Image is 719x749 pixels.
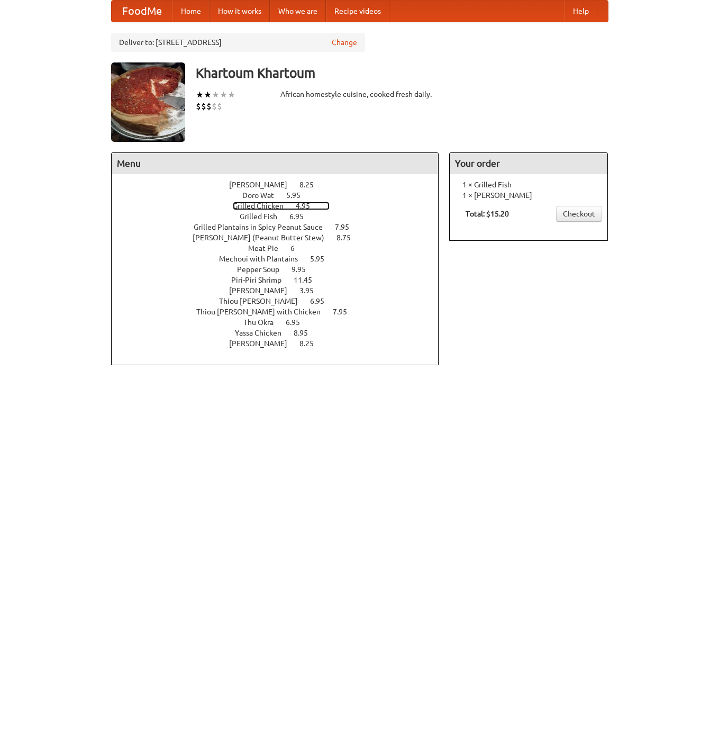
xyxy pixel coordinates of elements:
[299,181,324,189] span: 8.25
[233,202,294,210] span: Grilled Chicken
[292,265,316,274] span: 9.95
[193,233,335,242] span: [PERSON_NAME] (Peanut Butter Stew)
[111,62,185,142] img: angular.jpg
[206,101,212,112] li: $
[217,101,222,112] li: $
[229,181,333,189] a: [PERSON_NAME] 8.25
[196,101,201,112] li: $
[219,255,344,263] a: Mechoui with Plantains 5.95
[240,212,288,221] span: Grilled Fish
[204,89,212,101] li: ★
[231,276,332,284] a: Piri-Piri Shrimp 11.45
[248,244,289,252] span: Meat Pie
[565,1,597,22] a: Help
[248,244,314,252] a: Meat Pie 6
[326,1,389,22] a: Recipe videos
[212,101,217,112] li: $
[229,181,298,189] span: [PERSON_NAME]
[286,191,311,200] span: 5.95
[310,255,335,263] span: 5.95
[332,37,357,48] a: Change
[242,191,320,200] a: Doro Wat 5.95
[556,206,602,222] a: Checkout
[196,62,608,84] h3: Khartoum Khartoum
[212,89,220,101] li: ★
[242,191,285,200] span: Doro Wat
[237,265,290,274] span: Pepper Soup
[335,223,360,231] span: 7.95
[111,33,365,52] div: Deliver to: [STREET_ADDRESS]
[336,233,361,242] span: 8.75
[294,276,323,284] span: 11.45
[227,89,235,101] li: ★
[172,1,210,22] a: Home
[310,297,335,305] span: 6.95
[201,101,206,112] li: $
[112,153,439,174] h4: Menu
[196,308,331,316] span: Thiou [PERSON_NAME] with Chicken
[466,210,509,218] b: Total: $15.20
[229,286,333,295] a: [PERSON_NAME] 3.95
[240,212,323,221] a: Grilled Fish 6.95
[235,329,327,337] a: Yassa Chicken 8.95
[194,223,369,231] a: Grilled Plantains in Spicy Peanut Sauce 7.95
[220,89,227,101] li: ★
[219,255,308,263] span: Mechoui with Plantains
[270,1,326,22] a: Who we are
[455,179,602,190] li: 1 × Grilled Fish
[294,329,318,337] span: 8.95
[289,212,314,221] span: 6.95
[196,308,367,316] a: Thiou [PERSON_NAME] with Chicken 7.95
[296,202,321,210] span: 4.95
[229,286,298,295] span: [PERSON_NAME]
[194,223,333,231] span: Grilled Plantains in Spicy Peanut Sauce
[286,318,311,327] span: 6.95
[243,318,320,327] a: Thu Okra 6.95
[112,1,172,22] a: FoodMe
[229,339,298,348] span: [PERSON_NAME]
[299,286,324,295] span: 3.95
[237,265,325,274] a: Pepper Soup 9.95
[193,233,370,242] a: [PERSON_NAME] (Peanut Butter Stew) 8.75
[299,339,324,348] span: 8.25
[235,329,292,337] span: Yassa Chicken
[290,244,305,252] span: 6
[450,153,607,174] h4: Your order
[243,318,284,327] span: Thu Okra
[233,202,330,210] a: Grilled Chicken 4.95
[219,297,308,305] span: Thiou [PERSON_NAME]
[219,297,344,305] a: Thiou [PERSON_NAME] 6.95
[210,1,270,22] a: How it works
[280,89,439,100] div: African homestyle cuisine, cooked fresh daily.
[333,308,358,316] span: 7.95
[229,339,333,348] a: [PERSON_NAME] 8.25
[196,89,204,101] li: ★
[231,276,292,284] span: Piri-Piri Shrimp
[455,190,602,201] li: 1 × [PERSON_NAME]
